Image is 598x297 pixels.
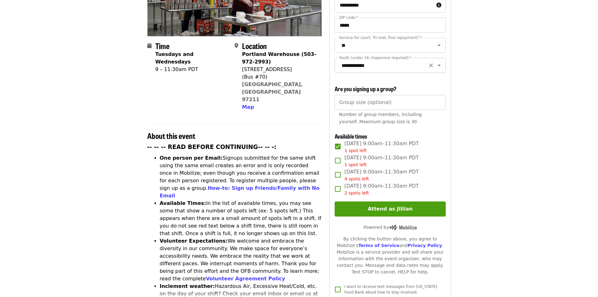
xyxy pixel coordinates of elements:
[147,130,195,141] span: About this event
[335,236,445,275] div: By clicking the button above, you agree to Mobilize's and . Mobilize is a service provider and wi...
[344,154,419,168] span: [DATE] 9:00am–11:30am PDT
[339,56,411,60] label: Youth (under 16 chaperone required)
[344,176,369,181] span: 4 spots left
[339,112,422,124] span: Number of group members, including yourself. Maximum group size is 30
[344,182,419,196] span: [DATE] 9:00am–11:30am PDT
[335,201,445,217] button: Attend as Jillian
[407,243,442,248] a: Privacy Policy
[427,61,435,70] button: Clear
[435,41,444,50] button: Open
[242,51,316,65] strong: Portland Warehouse (503-972-2993)
[160,238,228,244] strong: Volunteer Expectations:
[160,283,215,289] strong: Inclement weather:
[234,43,238,49] i: map-marker-alt icon
[206,276,285,282] a: Volunteer Agreement Policy
[344,284,437,294] span: I want to receive text messages from [US_STATE] Food Bank about how to stay involved.
[147,144,277,150] strong: -- -- -- READ BEFORE CONTINUING-- -- -:
[344,168,419,182] span: [DATE] 9:00am–11:30am PDT
[242,81,303,102] a: [GEOGRAPHIC_DATA], [GEOGRAPHIC_DATA] 97211
[339,36,422,40] label: Service for court, Tri-met, fine repayment?
[147,43,152,49] i: calendar icon
[155,40,170,51] span: Time
[435,61,444,70] button: Open
[344,162,367,167] span: 1 spot left
[160,155,223,161] strong: One person per Email:
[436,2,441,8] i: circle-info icon
[344,148,367,153] span: 1 spot left
[155,66,229,73] div: 9 – 11:30am PDT
[358,243,399,248] a: Terms of Service
[364,225,417,230] span: Powered by
[155,51,194,65] strong: Tuesdays and Wednesdays
[160,200,322,237] li: In the list of available times, you may see some that show a number of spots left (ex: 5 spots le...
[242,73,317,81] div: (Bus #70)
[160,237,322,283] li: We welcome and embrace the diversity in our community. We make space for everyone’s accessibility...
[344,190,369,195] span: 2 spots left
[339,16,358,19] label: ZIP code
[335,95,445,110] input: [object Object]
[160,185,320,199] a: How-to: Sign up Friends/Family with No Email
[242,66,317,73] div: [STREET_ADDRESS]
[160,154,322,200] li: Signups submitted for the same shift using the same email creates an error and is only recorded o...
[242,104,254,110] span: Map
[335,18,445,33] input: ZIP code
[160,200,206,206] strong: Available Times:
[242,103,254,111] button: Map
[344,140,419,154] span: [DATE] 9:00am–11:30am PDT
[335,132,367,140] span: Available times
[389,225,417,230] img: Powered by Mobilize
[242,40,267,51] span: Location
[335,85,396,93] span: Are you signing up a group?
